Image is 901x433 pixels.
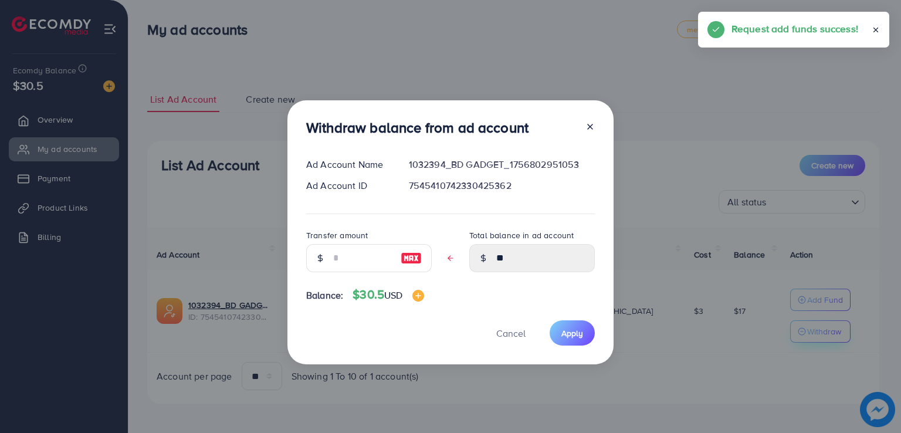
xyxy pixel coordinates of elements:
span: Apply [561,327,583,339]
img: image [412,290,424,302]
span: USD [384,289,402,302]
div: 1032394_BD GADGET_1756802951053 [399,158,604,171]
img: image [401,251,422,265]
h4: $30.5 [353,287,424,302]
div: Ad Account Name [297,158,399,171]
span: Balance: [306,289,343,302]
h3: Withdraw balance from ad account [306,119,529,136]
button: Cancel [482,320,540,346]
label: Total balance in ad account [469,229,574,241]
h5: Request add funds success! [731,21,858,36]
div: 7545410742330425362 [399,179,604,192]
label: Transfer amount [306,229,368,241]
span: Cancel [496,327,526,340]
button: Apply [550,320,595,346]
div: Ad Account ID [297,179,399,192]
